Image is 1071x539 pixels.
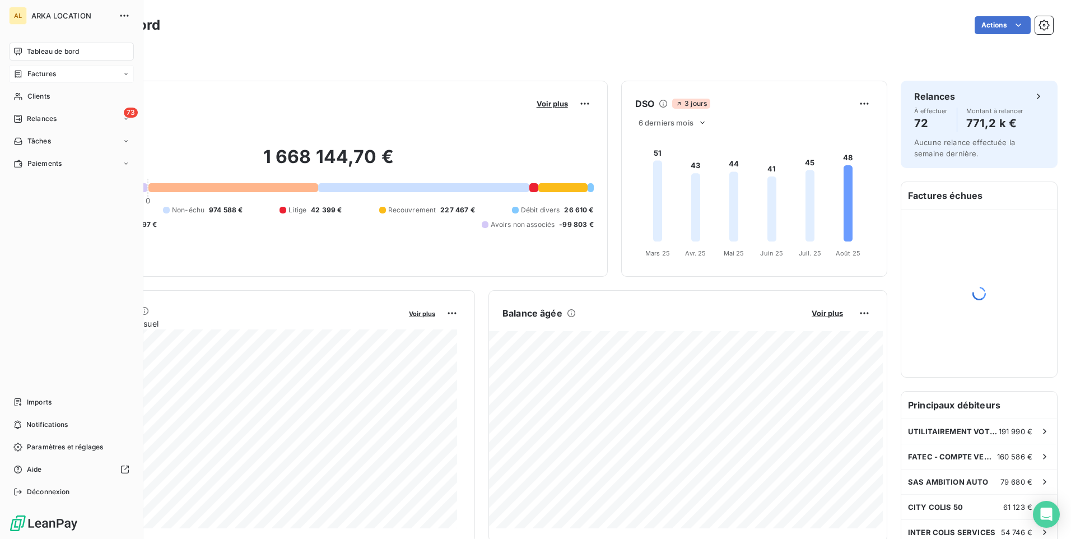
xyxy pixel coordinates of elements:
span: 0 [146,196,150,205]
a: Imports [9,393,134,411]
tspan: Mai 25 [723,249,744,257]
h6: DSO [635,97,654,110]
span: Débit divers [521,205,560,215]
span: 79 680 € [1000,477,1032,486]
span: ARKA LOCATION [31,11,112,20]
h4: 771,2 k € [966,114,1023,132]
a: 73Relances [9,110,134,128]
span: À effectuer [914,108,948,114]
span: Déconnexion [27,487,70,497]
a: Paiements [9,155,134,173]
a: Aide [9,461,134,478]
span: Factures [27,69,56,79]
span: Notifications [26,420,68,430]
span: 73 [124,108,138,118]
span: Non-échu [172,205,204,215]
span: FATEC - COMPTE VEHIPOSTE [908,452,997,461]
tspan: Juil. 25 [799,249,821,257]
h6: Principaux débiteurs [901,392,1057,419]
span: Tableau de bord [27,47,79,57]
span: Imports [27,397,52,407]
h6: Factures échues [901,182,1057,209]
div: Open Intercom Messenger [1033,501,1060,528]
span: Clients [27,91,50,101]
button: Actions [975,16,1031,34]
span: 42 399 € [311,205,342,215]
span: 974 588 € [209,205,243,215]
a: Tâches [9,132,134,150]
span: Montant à relancer [966,108,1023,114]
span: 3 jours [672,99,710,109]
span: Aide [27,464,42,475]
tspan: Juin 25 [760,249,783,257]
span: 61 123 € [1003,503,1032,512]
span: CITY COLIS 50 [908,503,963,512]
h6: Relances [914,90,955,103]
span: 6 derniers mois [639,118,693,127]
a: Paramètres et réglages [9,438,134,456]
span: Paiements [27,159,62,169]
span: 54 746 € [1001,528,1032,537]
span: Relances [27,114,57,124]
a: Factures [9,65,134,83]
span: SAS AMBITION AUTO [908,477,989,486]
tspan: Août 25 [836,249,860,257]
h6: Balance âgée [502,306,562,320]
span: Voir plus [409,310,435,318]
span: Litige [288,205,306,215]
span: 227 467 € [440,205,474,215]
span: Recouvrement [388,205,436,215]
h4: 72 [914,114,948,132]
span: 160 586 € [997,452,1032,461]
a: Clients [9,87,134,105]
span: 191 990 € [999,427,1032,436]
button: Voir plus [406,308,439,318]
span: Chiffre d'affaires mensuel [63,318,401,329]
span: Tâches [27,136,51,146]
span: Voir plus [537,99,568,108]
tspan: Avr. 25 [685,249,706,257]
h2: 1 668 144,70 € [63,146,594,179]
button: Voir plus [533,99,571,109]
a: Tableau de bord [9,43,134,61]
div: AL [9,7,27,25]
span: Paramètres et réglages [27,442,103,452]
span: Voir plus [812,309,843,318]
span: -99 803 € [559,220,593,230]
span: 26 610 € [564,205,593,215]
span: UTILITAIREMENT VOTRE SARL [908,427,999,436]
span: INTER COLIS SERVICES [908,528,995,537]
tspan: Mars 25 [645,249,670,257]
img: Logo LeanPay [9,514,78,532]
span: Aucune relance effectuée la semaine dernière. [914,138,1015,158]
span: Avoirs non associés [491,220,555,230]
button: Voir plus [808,308,846,318]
